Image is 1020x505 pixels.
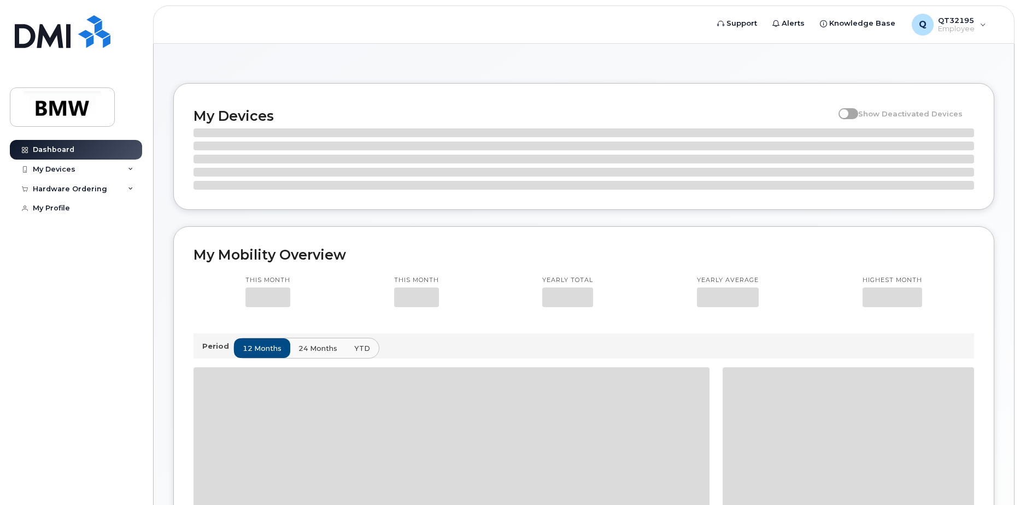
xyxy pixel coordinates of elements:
[298,343,337,354] span: 24 months
[863,276,922,285] p: Highest month
[542,276,593,285] p: Yearly total
[394,276,439,285] p: This month
[354,343,370,354] span: YTD
[202,341,233,351] p: Period
[858,109,963,118] span: Show Deactivated Devices
[697,276,759,285] p: Yearly average
[245,276,290,285] p: This month
[194,246,974,263] h2: My Mobility Overview
[839,103,847,112] input: Show Deactivated Devices
[194,108,833,124] h2: My Devices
